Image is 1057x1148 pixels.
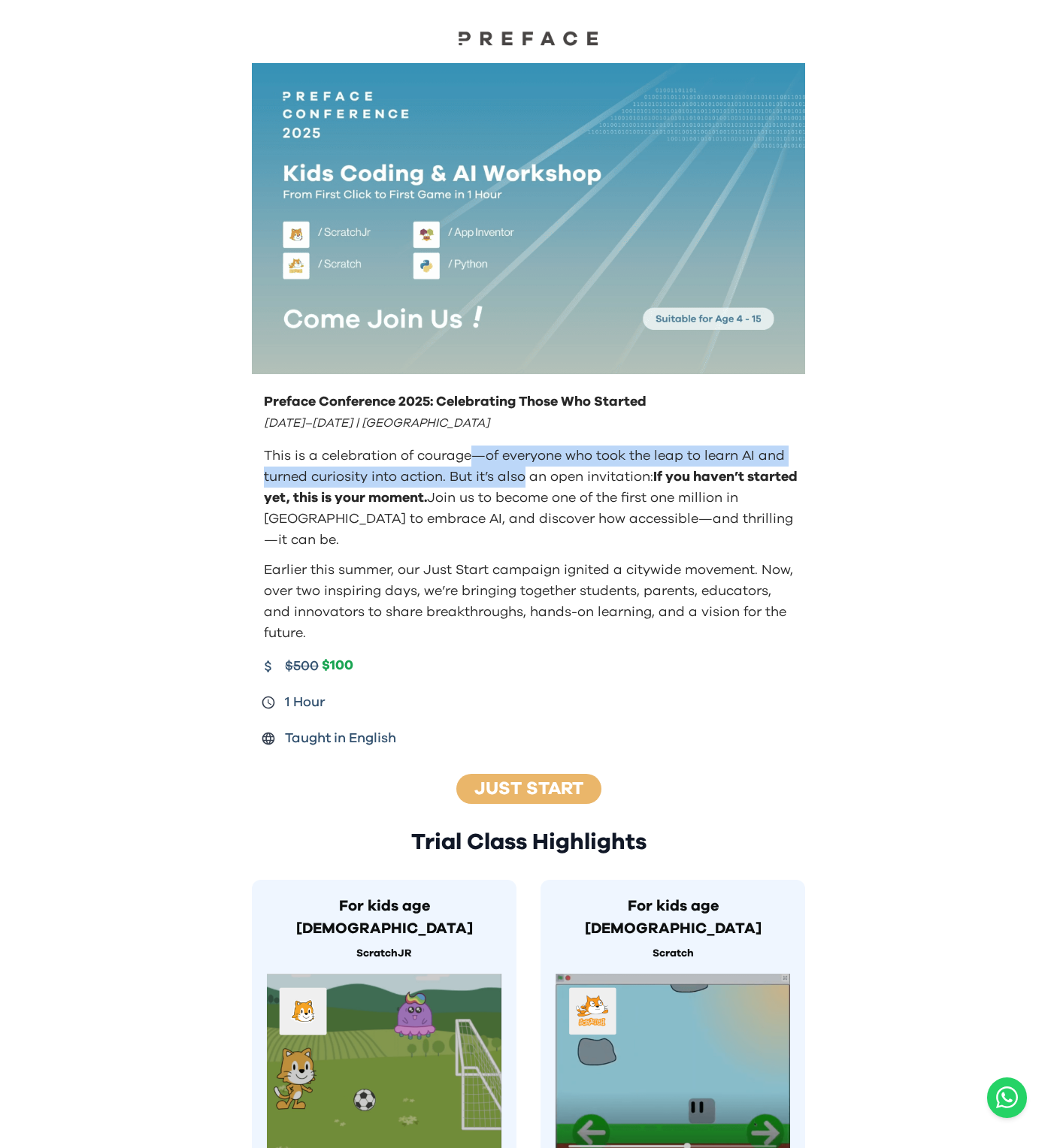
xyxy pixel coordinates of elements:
a: Just Start [474,780,583,798]
button: Open WhatsApp chat [987,1077,1027,1118]
img: Preface Logo [453,30,604,46]
a: Chat with us on WhatsApp [987,1077,1027,1118]
img: Kids learning to code [252,63,805,374]
p: Preface Conference 2025: Celebrating Those Who Started [264,391,799,412]
span: If you haven’t started yet, this is your moment. [264,470,798,505]
span: $100 [322,657,353,675]
span: 1 Hour [285,692,326,713]
a: Preface Logo [453,30,604,51]
p: Earlier this summer, our Just Start campaign ignited a citywide movement. Now, over two inspiring... [264,560,799,644]
h3: For kids age [DEMOGRAPHIC_DATA] [267,895,501,940]
h3: For kids age [DEMOGRAPHIC_DATA] [556,895,790,940]
h2: Trial Class Highlights [252,829,805,856]
p: ScratchJR [267,946,501,962]
span: Taught in English [285,728,396,749]
p: This is a celebration of courage—of everyone who took the leap to learn AI and turned curiosity i... [264,446,799,551]
span: $500 [285,656,319,677]
button: Just Start [452,773,606,805]
p: [DATE]–[DATE] | [GEOGRAPHIC_DATA] [264,412,799,434]
p: Scratch [556,946,790,962]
